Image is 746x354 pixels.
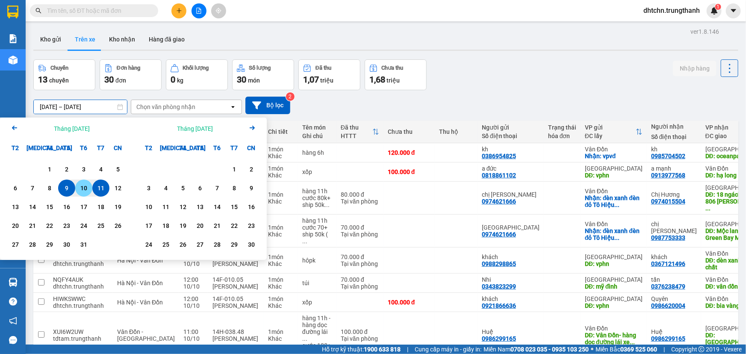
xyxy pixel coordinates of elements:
div: 28 [27,239,38,250]
div: 31 [78,239,90,250]
div: Tại văn phòng [341,231,379,238]
span: Hà Nội - Vân Đồn [117,257,163,264]
div: 16 [245,202,257,212]
div: Choose Thứ Ba, tháng 10 21 2025. It's available. [24,217,41,234]
span: 1,07 [303,74,319,85]
div: hàng 6h [302,149,332,156]
div: 17 [143,221,155,231]
div: 20 [194,221,206,231]
button: Chưa thu1,68 triệu [365,59,427,90]
span: caret-down [730,7,737,15]
div: 1 món [268,146,294,153]
span: ... [615,234,620,241]
div: 15 [44,202,56,212]
div: 19 [177,221,189,231]
div: 26 [112,221,124,231]
div: kh [651,146,697,153]
div: cước 70+ ship 50k ( đtt cho lái xe ) [302,224,332,245]
div: hôpk [302,257,332,264]
div: Choose Thứ Sáu, tháng 11 14 2025. It's available. [209,198,226,215]
div: 0818861102 [482,172,516,179]
div: 1 món [268,254,294,260]
div: Choose Thứ Năm, tháng 10 30 2025. It's available. [58,236,75,253]
div: HTTT [341,133,372,139]
div: Khác [268,260,294,267]
div: 3 [78,164,90,174]
input: Select a date range. [34,100,127,114]
div: 0974621666 [482,198,516,205]
div: 25 [160,239,172,250]
div: 5 [112,164,124,174]
span: ... [615,201,620,208]
div: 1 món [268,224,294,231]
span: 13 [38,74,47,85]
div: Số điện thoại [651,133,697,140]
button: Đã thu1,07 triệu [298,59,360,90]
div: Vân Đồn [585,188,643,195]
div: hóa đơn [548,133,576,139]
span: ... [324,201,330,208]
div: Choose Thứ Hai, tháng 10 6 2025. It's available. [7,180,24,197]
button: Nhập hàng [673,61,717,76]
div: Choose Thứ Năm, tháng 10 23 2025. It's available. [58,217,75,234]
div: 26 [177,239,189,250]
div: 13 [9,202,21,212]
div: 7 [27,183,38,193]
div: Choose Thứ Hai, tháng 10 13 2025. It's available. [7,198,24,215]
div: Choose Thứ Bảy, tháng 10 4 2025. It's available. [92,161,109,178]
div: Choose Chủ Nhật, tháng 11 9 2025. It's available. [243,180,260,197]
div: 22 [44,221,56,231]
div: 28 [211,239,223,250]
div: dhtchn.trungthanh [53,260,109,267]
div: T7 [92,139,109,156]
div: 4 [95,164,107,174]
div: Khác [268,231,294,238]
div: Chuyến [50,65,68,71]
button: Đơn hàng30đơn [100,59,162,90]
div: 17 [78,202,90,212]
div: tấn [651,276,697,283]
div: Choose Thứ Bảy, tháng 11 1 2025. It's available. [226,161,243,178]
button: Bộ lọc [245,97,290,114]
div: Choose Thứ Sáu, tháng 11 28 2025. It's available. [209,236,226,253]
div: 27 [9,239,21,250]
div: a đức [482,165,540,172]
div: Choose Thứ Năm, tháng 11 6 2025. It's available. [192,180,209,197]
span: 30 [104,74,114,85]
div: Choose Thứ Tư, tháng 10 8 2025. It's available. [41,180,58,197]
div: T4 [174,139,192,156]
div: Choose Thứ Bảy, tháng 11 29 2025. It's available. [226,236,243,253]
div: Choose Thứ Sáu, tháng 10 10 2025. It's available. [75,180,92,197]
span: dhtchn.trungthanh [637,5,707,16]
div: 20 [9,221,21,231]
div: Choose Thứ Ba, tháng 11 18 2025. It's available. [157,217,174,234]
div: T4 [41,139,58,156]
div: DĐ: vphn [585,260,643,267]
div: Choose Thứ Hai, tháng 11 17 2025. It's available. [140,217,157,234]
div: 29 [228,239,240,250]
div: 1 [228,164,240,174]
div: ver 1.8.146 [690,27,719,36]
div: Choose Thứ Ba, tháng 10 28 2025. It's available. [24,236,41,253]
span: 1,68 [369,74,385,85]
div: Choose Thứ Sáu, tháng 10 3 2025. It's available. [75,161,92,178]
div: Choose Thứ Năm, tháng 11 27 2025. It's available. [192,236,209,253]
div: Chọn văn phòng nhận [136,103,195,111]
span: file-add [196,8,202,14]
div: 8 [228,183,240,193]
div: hàng 11h [302,188,332,195]
div: Choose Thứ Tư, tháng 11 19 2025. It's available. [174,217,192,234]
div: khách [651,254,697,260]
div: 14 [27,202,38,212]
button: Khối lượng0kg [166,59,228,90]
span: plus [176,8,182,14]
div: 12:00 [183,276,204,283]
div: T6 [209,139,226,156]
div: Choose Chủ Nhật, tháng 11 23 2025. It's available. [243,217,260,234]
div: Choose Thứ Bảy, tháng 10 18 2025. It's available. [92,198,109,215]
div: [MEDICAL_DATA] [157,139,174,156]
div: [GEOGRAPHIC_DATA] [585,254,643,260]
div: 1 món [268,191,294,198]
div: 10 [143,202,155,212]
div: 2 [61,164,73,174]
